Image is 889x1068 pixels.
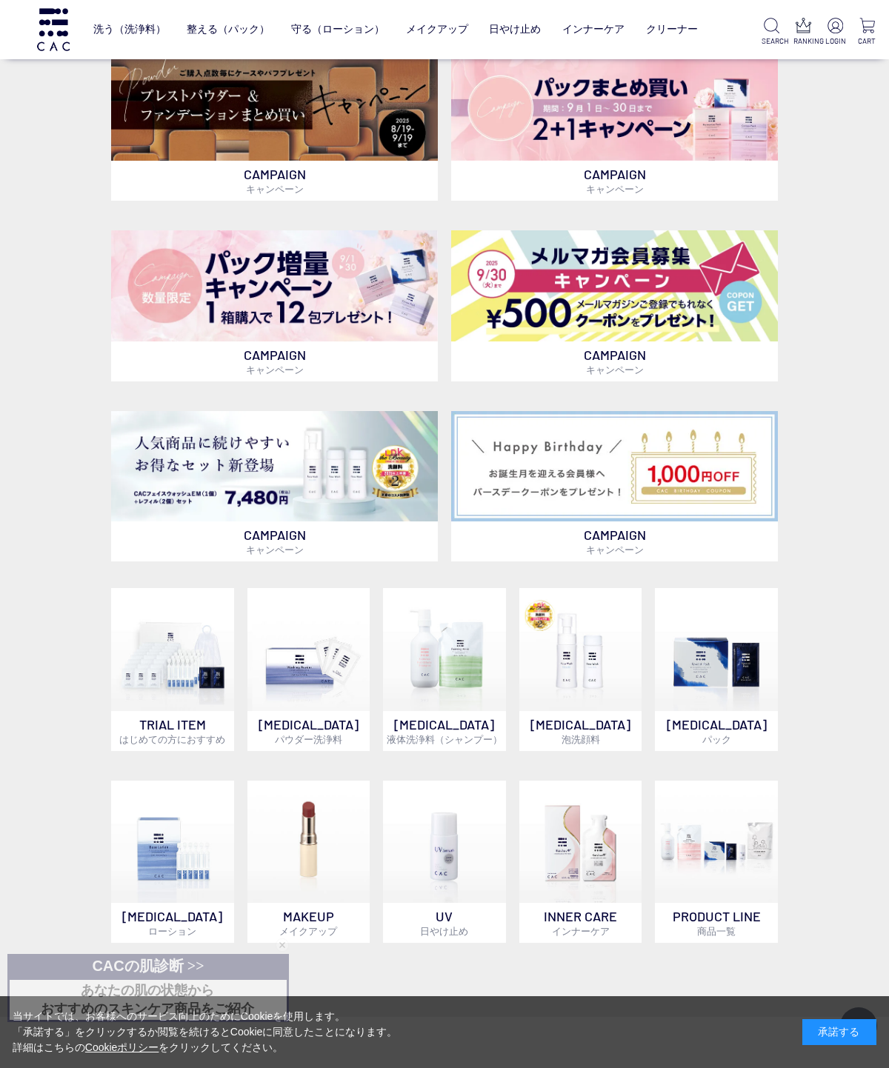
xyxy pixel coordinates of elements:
a: [MEDICAL_DATA]ローション [111,781,234,944]
a: バースデークーポン バースデークーポン CAMPAIGNキャンペーン [451,411,778,561]
a: [MEDICAL_DATA]パック [655,588,778,751]
img: パック増量キャンペーン [111,230,438,341]
a: 日やけ止め [489,12,541,47]
img: バースデークーポン [451,411,778,521]
p: LOGIN [825,36,845,47]
a: 守る（ローション） [291,12,384,47]
span: インナーケア [552,925,610,937]
a: パックキャンペーン2+1 パックキャンペーン2+1 CAMPAIGNキャンペーン [451,50,778,201]
span: キャンペーン [246,544,304,555]
a: トライアルセット TRIAL ITEMはじめての方におすすめ [111,588,234,751]
a: MAKEUPメイクアップ [247,781,370,944]
p: PRODUCT LINE [655,903,778,943]
a: SEARCH [762,18,782,47]
img: メルマガ会員募集 [451,230,778,341]
p: CART [857,36,877,47]
p: INNER CARE [519,903,642,943]
span: パック [702,733,731,745]
a: パック増量キャンペーン パック増量キャンペーン CAMPAIGNキャンペーン [111,230,438,381]
p: SEARCH [762,36,782,47]
a: PRODUCT LINE商品一覧 [655,781,778,944]
span: ローション [148,925,196,937]
a: RANKING [793,18,813,47]
span: 液体洗浄料（シャンプー） [387,733,502,745]
a: メイクアップ [406,12,468,47]
p: [MEDICAL_DATA] [655,711,778,751]
a: 整える（パック） [187,12,270,47]
a: UV日やけ止め [383,781,506,944]
div: 当サイトでは、お客様へのサービス向上のためにCookieを使用します。 「承諾する」をクリックするか閲覧を続けるとCookieに同意したことになります。 詳細はこちらの をクリックしてください。 [13,1009,398,1055]
img: logo [35,8,72,50]
div: 承諾する [802,1019,876,1045]
span: キャンペーン [586,364,644,376]
a: インナーケア INNER CAREインナーケア [519,781,642,944]
a: インナーケア [562,12,625,47]
p: MAKEUP [247,903,370,943]
a: [MEDICAL_DATA]液体洗浄料（シャンプー） [383,588,506,751]
a: LOGIN [825,18,845,47]
p: [MEDICAL_DATA] [519,711,642,751]
p: [MEDICAL_DATA] [247,711,370,751]
p: CAMPAIGN [111,161,438,201]
img: インナーケア [519,781,642,904]
a: メルマガ会員募集 メルマガ会員募集 CAMPAIGNキャンペーン [451,230,778,381]
p: CAMPAIGN [451,521,778,561]
a: ベースメイクキャンペーン ベースメイクキャンペーン CAMPAIGNキャンペーン [111,50,438,201]
p: TRIAL ITEM [111,711,234,751]
span: はじめての方におすすめ [119,733,225,745]
img: 泡洗顔料 [519,588,642,711]
span: 商品一覧 [697,925,736,937]
a: フェイスウォッシュ＋レフィル2個セット フェイスウォッシュ＋レフィル2個セット CAMPAIGNキャンペーン [111,411,438,562]
span: キャンペーン [586,183,644,195]
span: メイクアップ [279,925,337,937]
img: パックキャンペーン2+1 [451,50,778,161]
span: パウダー洗浄料 [275,733,342,745]
p: CAMPAIGN [111,521,438,561]
a: Cookieポリシー [85,1041,159,1053]
p: CAMPAIGN [111,341,438,381]
a: 泡洗顔料 [MEDICAL_DATA]泡洗顔料 [519,588,642,751]
a: [MEDICAL_DATA]パウダー洗浄料 [247,588,370,751]
img: ベースメイクキャンペーン [111,50,438,161]
p: RANKING [793,36,813,47]
img: フェイスウォッシュ＋レフィル2個セット [111,411,438,522]
span: キャンペーン [246,183,304,195]
a: 洗う（洗浄料） [93,12,166,47]
p: CAMPAIGN [451,341,778,381]
p: [MEDICAL_DATA] [111,903,234,943]
a: CART [857,18,877,47]
span: 日やけ止め [420,925,468,937]
p: UV [383,903,506,943]
span: 泡洗顔料 [562,733,600,745]
img: トライアルセット [111,588,234,711]
p: [MEDICAL_DATA] [383,711,506,751]
a: クリーナー [646,12,698,47]
span: キャンペーン [586,544,644,555]
p: CAMPAIGN [451,161,778,201]
span: キャンペーン [246,364,304,376]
